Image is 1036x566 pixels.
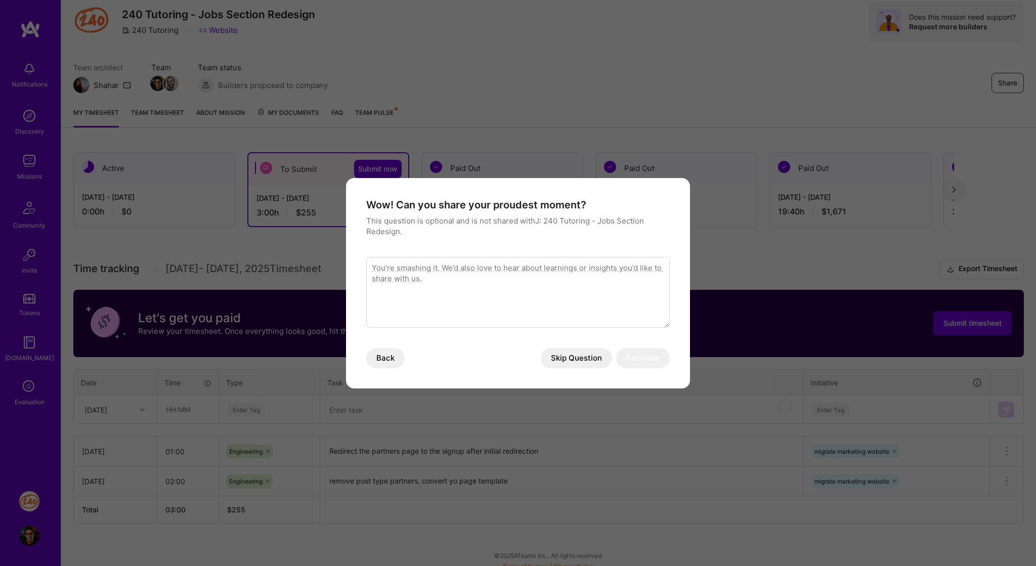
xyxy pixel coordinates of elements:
[366,215,670,237] p: This question is optional and is not shared with J: 240 Tutoring - Jobs Section Redesign .
[541,348,612,368] button: Skip Question
[616,348,670,368] button: Continue
[366,348,405,368] button: Back
[366,198,670,211] h4: Wow! Can you share your proudest moment?
[346,178,690,388] div: modal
